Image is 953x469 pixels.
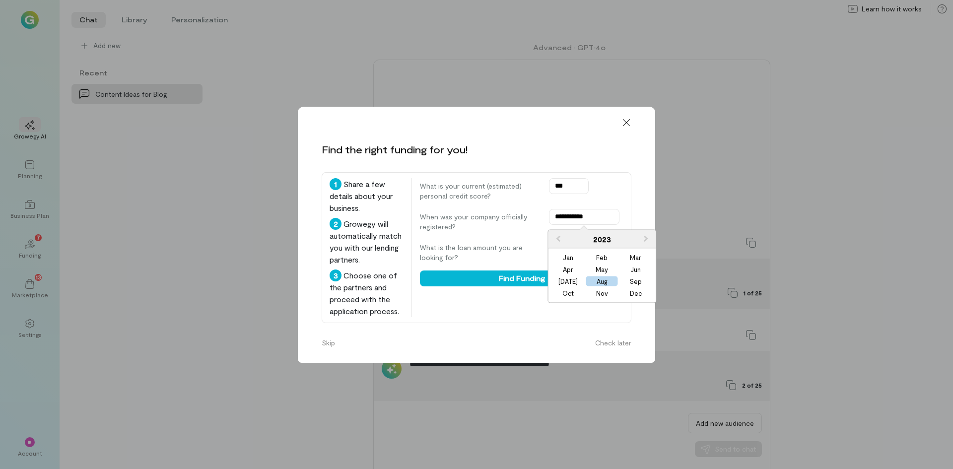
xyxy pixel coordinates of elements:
[552,288,584,298] div: Choose October 2023
[620,265,652,274] div: Choose June 2023
[322,142,468,156] div: Find the right funding for you!
[420,212,539,232] label: When was your company officially registered?
[316,335,341,351] button: Skip
[586,265,618,274] div: Choose May 2023
[420,270,623,286] button: Find Funding
[586,276,618,286] div: Choose August 2023
[549,231,565,247] button: Previous Year
[330,218,404,266] div: Growegy will automatically match you with our lending partners.
[552,253,584,263] div: Choose January 2023
[620,288,652,298] div: Choose December 2023
[330,218,341,230] div: 2
[330,269,404,317] div: Choose one of the partners and proceed with the application process.
[330,178,341,190] div: 1
[552,276,584,286] div: Choose July 2023
[620,253,652,263] div: Choose March 2023
[551,252,653,299] div: month 2023-08
[586,253,618,263] div: Choose February 2023
[330,178,404,214] div: Share a few details about your business.
[552,265,584,274] div: Choose April 2023
[589,335,637,351] button: Check later
[420,181,539,201] label: What is your current (estimated) personal credit score?
[548,230,656,249] div: 2023
[330,269,341,281] div: 3
[420,243,539,263] label: What is the loan amount you are looking for?
[620,276,652,286] div: Choose September 2023
[639,231,655,247] button: Next Year
[586,288,618,298] div: Choose November 2023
